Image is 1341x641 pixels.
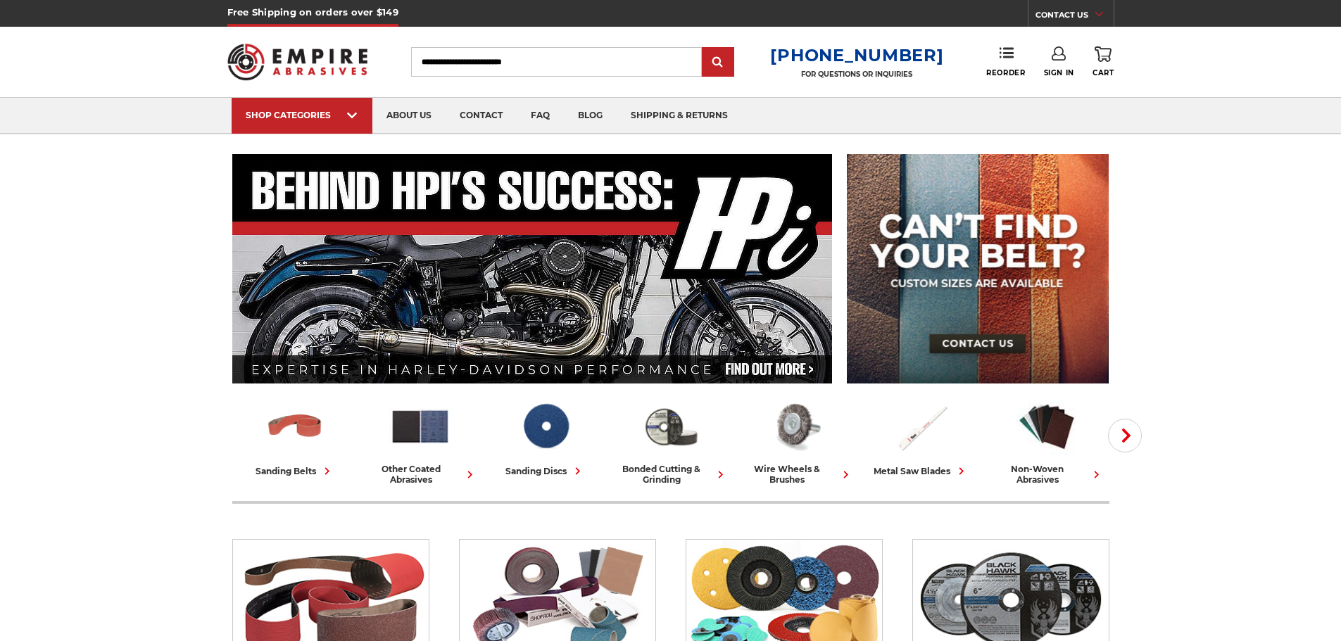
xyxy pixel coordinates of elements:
img: Empire Abrasives [227,34,368,89]
a: blog [564,98,617,134]
div: other coated abrasives [363,464,477,485]
a: Cart [1093,46,1114,77]
img: Other Coated Abrasives [389,396,451,457]
span: Reorder [986,68,1025,77]
span: Cart [1093,68,1114,77]
div: sanding belts [256,464,334,478]
img: Non-woven Abrasives [1016,396,1078,457]
img: Wire Wheels & Brushes [765,396,827,457]
a: bonded cutting & grinding [614,396,728,485]
a: other coated abrasives [363,396,477,485]
img: Bonded Cutting & Grinding [640,396,702,457]
div: SHOP CATEGORIES [246,110,358,120]
img: promo banner for custom belts. [847,154,1109,383]
div: metal saw blades [874,464,969,478]
a: metal saw blades [864,396,978,478]
a: CONTACT US [1035,7,1114,27]
a: sanding discs [489,396,603,478]
a: about us [372,98,446,134]
a: shipping & returns [617,98,742,134]
input: Submit [704,49,732,77]
p: FOR QUESTIONS OR INQUIRIES [770,70,943,79]
span: Sign In [1044,68,1074,77]
img: Banner for an interview featuring Horsepower Inc who makes Harley performance upgrades featured o... [232,154,833,383]
a: sanding belts [238,396,352,478]
div: wire wheels & brushes [739,464,853,485]
a: [PHONE_NUMBER] [770,45,943,65]
div: non-woven abrasives [990,464,1104,485]
a: contact [446,98,517,134]
a: wire wheels & brushes [739,396,853,485]
a: non-woven abrasives [990,396,1104,485]
a: Reorder [986,46,1025,77]
div: bonded cutting & grinding [614,464,728,485]
img: Sanding Discs [515,396,577,457]
img: Metal Saw Blades [890,396,952,457]
div: sanding discs [505,464,585,478]
button: Next [1108,419,1142,452]
a: faq [517,98,564,134]
img: Sanding Belts [264,396,326,457]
